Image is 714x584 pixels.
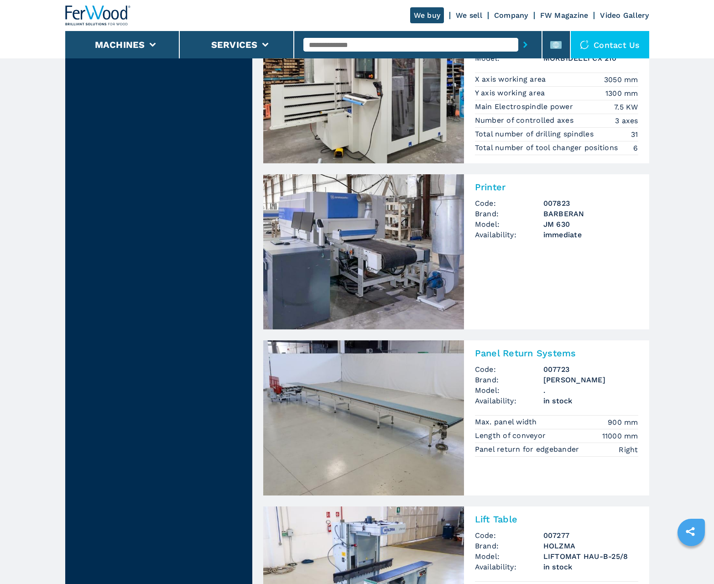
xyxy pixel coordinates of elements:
em: 1300 mm [605,88,638,99]
img: Ferwood [65,5,131,26]
a: Printer BARBERAN JM 630PrinterCode:007823Brand:BARBERANModel:JM 630Availability:immediate [263,174,649,329]
em: 6 [633,143,638,153]
a: We buy [410,7,444,23]
p: Number of controlled axes [475,115,576,125]
span: Availability: [475,562,543,572]
em: 900 mm [608,417,638,428]
h3: 007277 [543,530,638,541]
span: Availability: [475,229,543,240]
span: Availability: [475,396,543,406]
button: submit-button [518,34,532,55]
p: Max. panel width [475,417,539,427]
h2: Printer [475,182,638,193]
em: 3 axes [615,115,638,126]
a: sharethis [679,520,702,543]
em: 3050 mm [604,74,638,85]
span: Code: [475,530,543,541]
p: Length of conveyor [475,431,548,441]
em: 7.5 KW [614,102,638,112]
iframe: Chat [675,543,707,577]
h3: 007823 [543,198,638,209]
img: Printer BARBERAN JM 630 [263,174,464,329]
img: Contact us [580,40,589,49]
h3: 007723 [543,364,638,375]
p: Y axis working area [475,88,547,98]
em: Right [619,444,638,455]
em: 31 [631,129,638,140]
img: Vertical CNC Machine Centres SCM MORBIDELLI CX 210 [263,8,464,163]
span: Model: [475,385,543,396]
h2: Lift Table [475,514,638,525]
span: Code: [475,198,543,209]
a: Vertical CNC Machine Centres SCM MORBIDELLI CX 210007836Vertical CNC Machine CentresCode:007836Br... [263,8,649,163]
h3: JM 630 [543,219,638,229]
span: Brand: [475,541,543,551]
img: Panel Return Systems GELDMEIER . [263,340,464,495]
h3: LIFTOMAT HAU-B-25/8 [543,551,638,562]
p: Panel return for edgebander [475,444,582,454]
h3: BARBERAN [543,209,638,219]
a: We sell [456,11,482,20]
p: Main Electrospindle power [475,102,576,112]
span: Code: [475,364,543,375]
a: Video Gallery [600,11,649,20]
div: Contact us [571,31,649,58]
h3: HOLZMA [543,541,638,551]
em: 11000 mm [602,431,638,441]
span: Model: [475,551,543,562]
h3: . [543,385,638,396]
a: Panel Return Systems GELDMEIER .Panel Return SystemsCode:007723Brand:[PERSON_NAME]Model:.Availabi... [263,340,649,495]
span: Brand: [475,209,543,219]
a: Company [494,11,528,20]
span: Model: [475,219,543,229]
p: Total number of drilling spindles [475,129,596,139]
p: Total number of tool changer positions [475,143,620,153]
button: Machines [95,39,145,50]
span: immediate [543,229,638,240]
h3: [PERSON_NAME] [543,375,638,385]
p: X axis working area [475,74,548,84]
span: in stock [543,562,638,572]
span: in stock [543,396,638,406]
button: Services [211,39,258,50]
a: FW Magazine [540,11,589,20]
span: Brand: [475,375,543,385]
h2: Panel Return Systems [475,348,638,359]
